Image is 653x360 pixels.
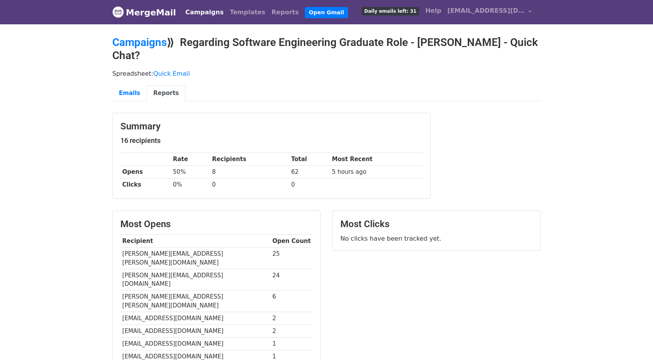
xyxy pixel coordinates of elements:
[120,338,271,350] td: [EMAIL_ADDRESS][DOMAIN_NAME]
[171,153,210,166] th: Rate
[340,234,533,243] p: No clicks have been tracked yet.
[447,6,524,15] span: [EMAIL_ADDRESS][DOMAIN_NAME]
[330,166,423,178] td: 5 hours ago
[362,7,419,15] span: Daily emails left: 31
[120,269,271,290] td: [PERSON_NAME][EMAIL_ADDRESS][DOMAIN_NAME]
[289,153,330,166] th: Total
[120,325,271,338] td: [EMAIL_ADDRESS][DOMAIN_NAME]
[271,325,313,338] td: 2
[289,166,330,178] td: 62
[120,219,313,230] h3: Most Opens
[120,248,271,269] td: [PERSON_NAME][EMAIL_ADDRESS][PERSON_NAME][DOMAIN_NAME]
[227,5,268,20] a: Templates
[112,85,147,101] a: Emails
[120,312,271,325] td: [EMAIL_ADDRESS][DOMAIN_NAME]
[269,5,302,20] a: Reports
[120,178,171,191] th: Clicks
[153,70,190,77] a: Quick Email
[210,153,289,166] th: Recipients
[120,136,423,145] h5: 16 recipients
[112,36,167,49] a: Campaigns
[171,178,210,191] td: 0%
[120,235,271,248] th: Recipient
[289,178,330,191] td: 0
[340,219,533,230] h3: Most Clicks
[422,3,444,19] a: Help
[147,85,185,101] a: Reports
[359,3,422,19] a: Daily emails left: 31
[112,6,124,18] img: MergeMail logo
[120,166,171,178] th: Opens
[112,70,541,78] p: Spreadsheet:
[120,290,271,312] td: [PERSON_NAME][EMAIL_ADDRESS][PERSON_NAME][DOMAIN_NAME]
[271,290,313,312] td: 6
[112,36,541,62] h2: ⟫ Regarding Software Engineering Graduate Role - [PERSON_NAME] - Quick Chat?
[112,4,176,20] a: MergeMail
[171,166,210,178] td: 50%
[271,312,313,325] td: 2
[271,235,313,248] th: Open Count
[120,121,423,132] h3: Summary
[444,3,535,21] a: [EMAIL_ADDRESS][DOMAIN_NAME]
[271,248,313,269] td: 25
[271,338,313,350] td: 1
[271,269,313,290] td: 24
[182,5,227,20] a: Campaigns
[210,166,289,178] td: 8
[210,178,289,191] td: 0
[305,7,348,18] a: Open Gmail
[330,153,423,166] th: Most Recent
